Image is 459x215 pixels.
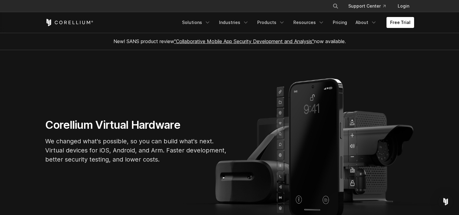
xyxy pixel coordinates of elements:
[45,19,93,26] a: Corellium Home
[352,17,380,28] a: About
[343,1,390,12] a: Support Center
[325,1,414,12] div: Navigation Menu
[113,38,346,44] span: New! SANS product review now available.
[393,1,414,12] a: Login
[45,118,227,132] h1: Corellium Virtual Hardware
[178,17,414,28] div: Navigation Menu
[178,17,214,28] a: Solutions
[330,1,341,12] button: Search
[254,17,289,28] a: Products
[215,17,252,28] a: Industries
[45,137,227,164] p: We changed what's possible, so you can build what's next. Virtual devices for iOS, Android, and A...
[290,17,328,28] a: Resources
[386,17,414,28] a: Free Trial
[329,17,351,28] a: Pricing
[174,38,314,44] a: "Collaborative Mobile App Security Development and Analysis"
[438,194,453,209] div: Open Intercom Messenger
